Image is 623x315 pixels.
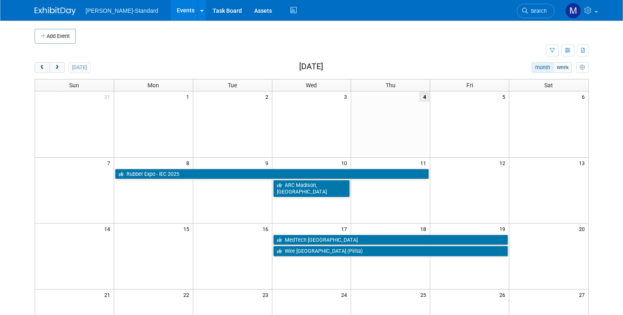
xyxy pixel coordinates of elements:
[49,62,65,73] button: next
[273,180,350,197] a: ARC Madison, [GEOGRAPHIC_DATA]
[103,224,114,234] span: 14
[115,169,429,180] a: Rubber Expo - IEC 2025
[103,91,114,102] span: 31
[35,29,76,44] button: Add Event
[578,158,588,168] span: 13
[86,7,159,14] span: [PERSON_NAME]-Standard
[35,7,76,15] img: ExhibitDay
[528,8,547,14] span: Search
[578,224,588,234] span: 20
[103,289,114,300] span: 21
[553,62,572,73] button: week
[544,82,553,89] span: Sat
[299,62,323,71] h2: [DATE]
[185,91,193,102] span: 1
[501,91,509,102] span: 5
[578,289,588,300] span: 27
[532,62,553,73] button: month
[499,289,509,300] span: 26
[499,158,509,168] span: 12
[273,246,508,257] a: Wire [GEOGRAPHIC_DATA] (Pirita)
[340,158,351,168] span: 10
[228,82,237,89] span: Tue
[517,4,555,18] a: Search
[68,62,90,73] button: [DATE]
[466,82,473,89] span: Fri
[148,82,159,89] span: Mon
[499,224,509,234] span: 19
[340,289,351,300] span: 24
[183,224,193,234] span: 15
[273,235,508,245] a: MedTech [GEOGRAPHIC_DATA]
[262,289,272,300] span: 23
[419,289,430,300] span: 25
[69,82,79,89] span: Sun
[419,224,430,234] span: 18
[185,158,193,168] span: 8
[183,289,193,300] span: 22
[386,82,396,89] span: Thu
[565,3,581,19] img: Michael Crawford
[306,82,317,89] span: Wed
[419,91,430,102] span: 4
[35,62,50,73] button: prev
[580,65,585,70] i: Personalize Calendar
[343,91,351,102] span: 3
[581,91,588,102] span: 6
[106,158,114,168] span: 7
[419,158,430,168] span: 11
[265,158,272,168] span: 9
[576,62,588,73] button: myCustomButton
[262,224,272,234] span: 16
[265,91,272,102] span: 2
[340,224,351,234] span: 17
